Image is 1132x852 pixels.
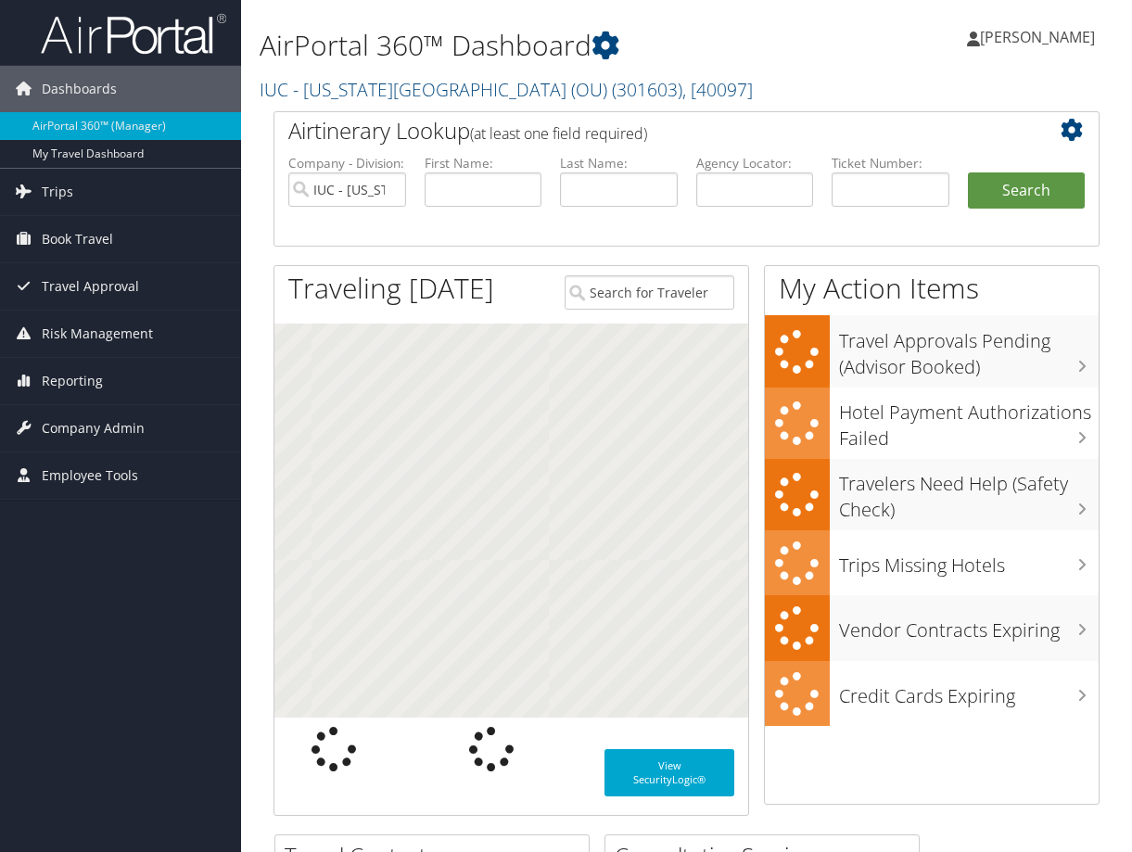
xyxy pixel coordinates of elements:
[839,674,1100,709] h3: Credit Cards Expiring
[968,172,1086,210] button: Search
[765,315,1100,387] a: Travel Approvals Pending (Advisor Booked)
[765,459,1100,530] a: Travelers Need Help (Safety Check)
[288,115,1016,146] h2: Airtinerary Lookup
[682,77,753,102] span: , [ 40097 ]
[42,405,145,451] span: Company Admin
[839,319,1100,380] h3: Travel Approvals Pending (Advisor Booked)
[470,123,647,144] span: (at least one field required)
[42,216,113,262] span: Book Travel
[612,77,682,102] span: ( 301603 )
[260,26,829,65] h1: AirPortal 360™ Dashboard
[839,390,1100,451] h3: Hotel Payment Authorizations Failed
[696,154,814,172] label: Agency Locator:
[42,311,153,357] span: Risk Management
[604,749,734,796] a: View SecurityLogic®
[42,452,138,499] span: Employee Tools
[980,27,1095,47] span: [PERSON_NAME]
[832,154,949,172] label: Ticket Number:
[765,388,1100,459] a: Hotel Payment Authorizations Failed
[765,595,1100,661] a: Vendor Contracts Expiring
[41,12,226,56] img: airportal-logo.png
[288,269,494,308] h1: Traveling [DATE]
[260,77,753,102] a: IUC - [US_STATE][GEOGRAPHIC_DATA] (OU)
[42,263,139,310] span: Travel Approval
[765,530,1100,596] a: Trips Missing Hotels
[839,543,1100,579] h3: Trips Missing Hotels
[425,154,542,172] label: First Name:
[560,154,678,172] label: Last Name:
[765,661,1100,727] a: Credit Cards Expiring
[839,462,1100,523] h3: Travelers Need Help (Safety Check)
[967,9,1113,65] a: [PERSON_NAME]
[839,608,1100,643] h3: Vendor Contracts Expiring
[288,154,406,172] label: Company - Division:
[42,66,117,112] span: Dashboards
[765,269,1100,308] h1: My Action Items
[42,358,103,404] span: Reporting
[565,275,734,310] input: Search for Traveler
[42,169,73,215] span: Trips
